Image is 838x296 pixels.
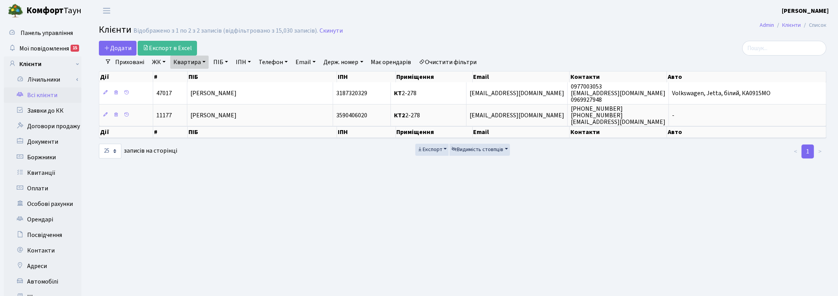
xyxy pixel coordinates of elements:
button: Експорт [415,144,449,156]
span: 2-278 [394,89,416,98]
span: Видимість стовпців [451,146,503,153]
input: Пошук... [742,41,826,56]
th: Email [473,126,570,138]
span: [PERSON_NAME] [190,89,237,98]
b: КТ [394,89,402,98]
a: Оплати [4,181,81,196]
span: Експорт [417,146,442,153]
th: Авто [667,126,826,138]
a: Боржники [4,150,81,165]
th: Авто [667,71,826,82]
button: Видимість стовпців [449,144,510,156]
th: Дії [99,71,153,82]
a: Документи [4,134,81,150]
a: Приховані [112,56,147,69]
a: Квартира [170,56,209,69]
a: Квитанції [4,165,81,181]
a: ЖК [149,56,169,69]
a: Договори продажу [4,118,81,134]
th: ІПН [337,71,396,82]
th: Приміщення [396,71,473,82]
div: 15 [71,45,79,52]
a: Посвідчення [4,227,81,243]
th: ПІБ [188,126,337,138]
button: Переключити навігацію [97,4,116,17]
label: записів на сторінці [99,144,177,158]
a: Держ. номер [320,56,366,69]
a: Email [292,56,319,69]
span: Мої повідомлення [19,44,69,53]
b: КТ2 [394,111,405,120]
a: ІПН [233,56,254,69]
span: 3187320329 [336,89,367,98]
a: Орендарі [4,212,81,227]
b: Комфорт [26,4,64,17]
a: Додати [99,41,136,56]
span: [PHONE_NUMBER] [PHONE_NUMBER] [EMAIL_ADDRESS][DOMAIN_NAME] [571,104,665,126]
span: Таун [26,4,81,17]
span: Панель управління [21,29,73,37]
a: Клієнти [782,21,801,29]
th: Контакти [570,126,667,138]
a: Мої повідомлення15 [4,41,81,56]
span: - [672,111,674,120]
span: Клієнти [99,23,131,37]
span: [EMAIL_ADDRESS][DOMAIN_NAME] [470,111,564,120]
span: [PERSON_NAME] [190,111,237,120]
span: 0977003053 [EMAIL_ADDRESS][DOMAIN_NAME] 0969927948 [571,82,665,104]
span: [EMAIL_ADDRESS][DOMAIN_NAME] [470,89,564,98]
li: Список [801,21,826,30]
span: Додати [104,44,131,52]
a: Панель управління [4,25,81,41]
div: Відображено з 1 по 2 з 2 записів (відфільтровано з 15,030 записів). [133,27,318,35]
nav: breadcrumb [748,17,838,33]
span: 3590406020 [336,111,367,120]
span: 2-278 [394,111,420,120]
a: Контакти [4,243,81,258]
a: Автомобілі [4,274,81,289]
b: [PERSON_NAME] [782,7,829,15]
select: записів на сторінці [99,144,121,158]
a: [PERSON_NAME] [782,6,829,16]
a: Всі клієнти [4,87,81,103]
a: Адреси [4,258,81,274]
th: ІПН [337,126,396,138]
a: Скинути [320,27,343,35]
span: 47017 [156,89,172,98]
th: ПІБ [188,71,337,82]
a: 1 [802,145,814,158]
a: Має орендарів [368,56,415,69]
a: Лічильники [9,72,81,87]
th: Дії [99,126,153,138]
a: Телефон [256,56,291,69]
th: Приміщення [396,126,473,138]
a: Заявки до КК [4,103,81,118]
th: # [153,71,188,82]
a: Особові рахунки [4,196,81,212]
img: logo.png [8,3,23,19]
th: # [153,126,188,138]
a: Admin [760,21,774,29]
th: Email [473,71,570,82]
a: Очистити фільтри [416,56,480,69]
th: Контакти [570,71,667,82]
a: ПІБ [210,56,231,69]
span: Volkswagen, Jetta, білий, КА0915МО [672,89,771,98]
a: Експорт в Excel [138,41,197,56]
a: Клієнти [4,56,81,72]
span: 11177 [156,111,172,120]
